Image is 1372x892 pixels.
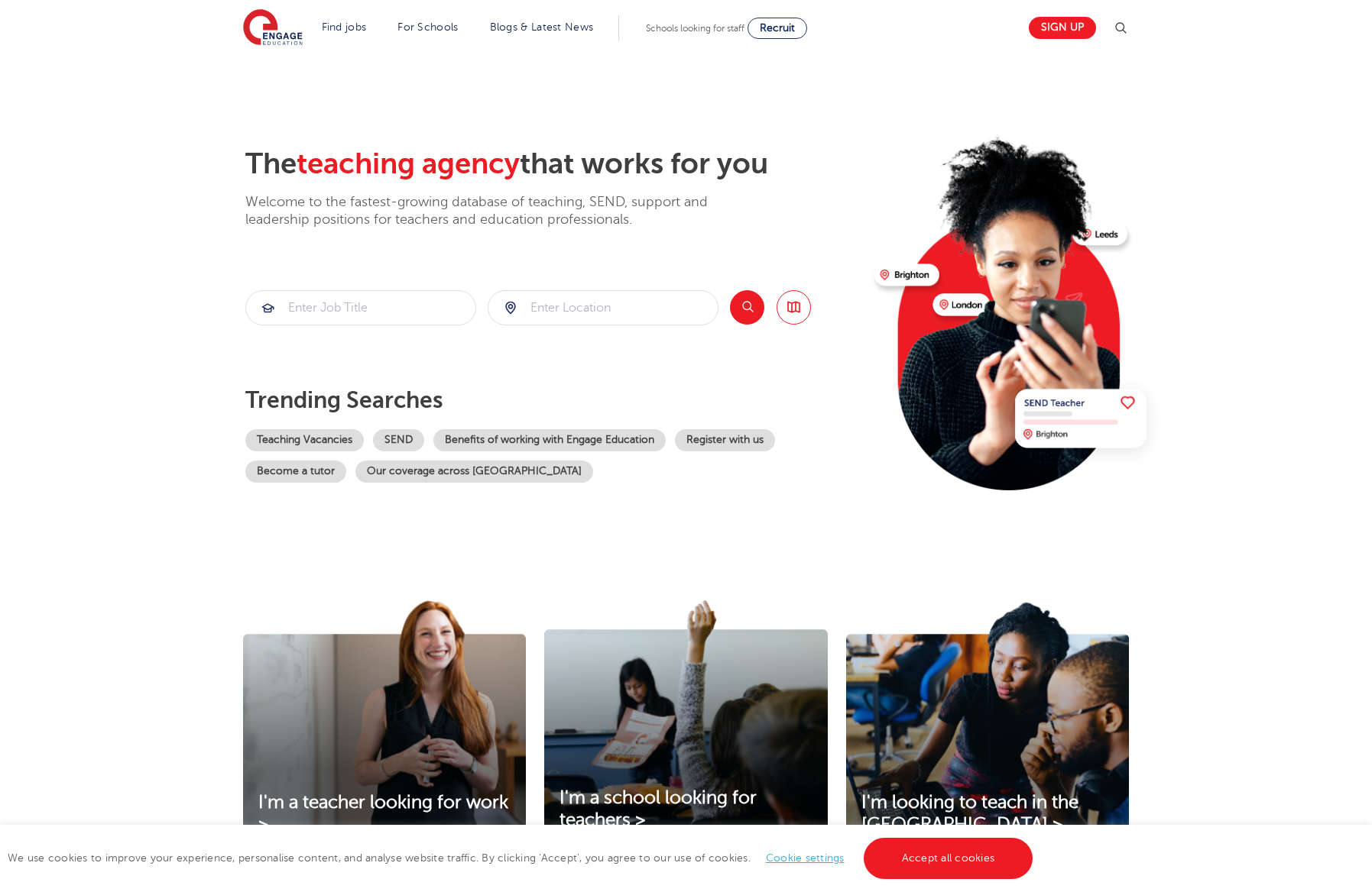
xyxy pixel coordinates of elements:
[245,461,346,483] a: Become a tutor
[861,792,1078,835] span: I'm looking to teach in the [GEOGRAPHIC_DATA] >
[675,429,775,451] a: Register with us
[488,291,718,325] input: Submit
[322,21,367,33] a: Find jobs
[488,290,718,325] div: Submit
[373,429,424,451] a: SEND
[760,22,795,34] span: Recruit
[245,147,862,182] h2: The that works for you
[433,429,666,451] a: Benefits of working with Engage Education
[245,386,862,414] p: Trending searches
[730,290,764,325] button: Search
[243,600,526,855] img: I'm a teacher looking for work
[243,9,303,47] img: Engage Education
[297,147,520,180] span: teaching agency
[560,787,757,830] span: I'm a school looking for teachers >
[243,792,526,836] a: I'm a teacher looking for work >
[245,429,364,451] a: Teaching Vacancies
[245,290,476,325] div: Submit
[355,461,593,483] a: Our coverage across [GEOGRAPHIC_DATA]
[846,792,1129,836] a: I'm looking to teach in the [GEOGRAPHIC_DATA] >
[544,600,827,851] img: I'm a school looking for teachers
[490,21,594,33] a: Blogs & Latest News
[8,852,1036,864] span: We use cookies to improve your experience, personalise content, and analyse website traffic. By c...
[766,852,845,864] a: Cookie settings
[1029,17,1096,39] a: Sign up
[246,291,475,325] input: Submit
[748,18,807,39] a: Recruit
[397,21,458,33] a: For Schools
[864,838,1033,879] a: Accept all cookies
[245,193,750,229] p: Welcome to the fastest-growing database of teaching, SEND, support and leadership positions for t...
[846,600,1129,855] img: I'm looking to teach in the UK
[544,787,827,832] a: I'm a school looking for teachers >
[258,792,508,835] span: I'm a teacher looking for work >
[646,23,744,34] span: Schools looking for staff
